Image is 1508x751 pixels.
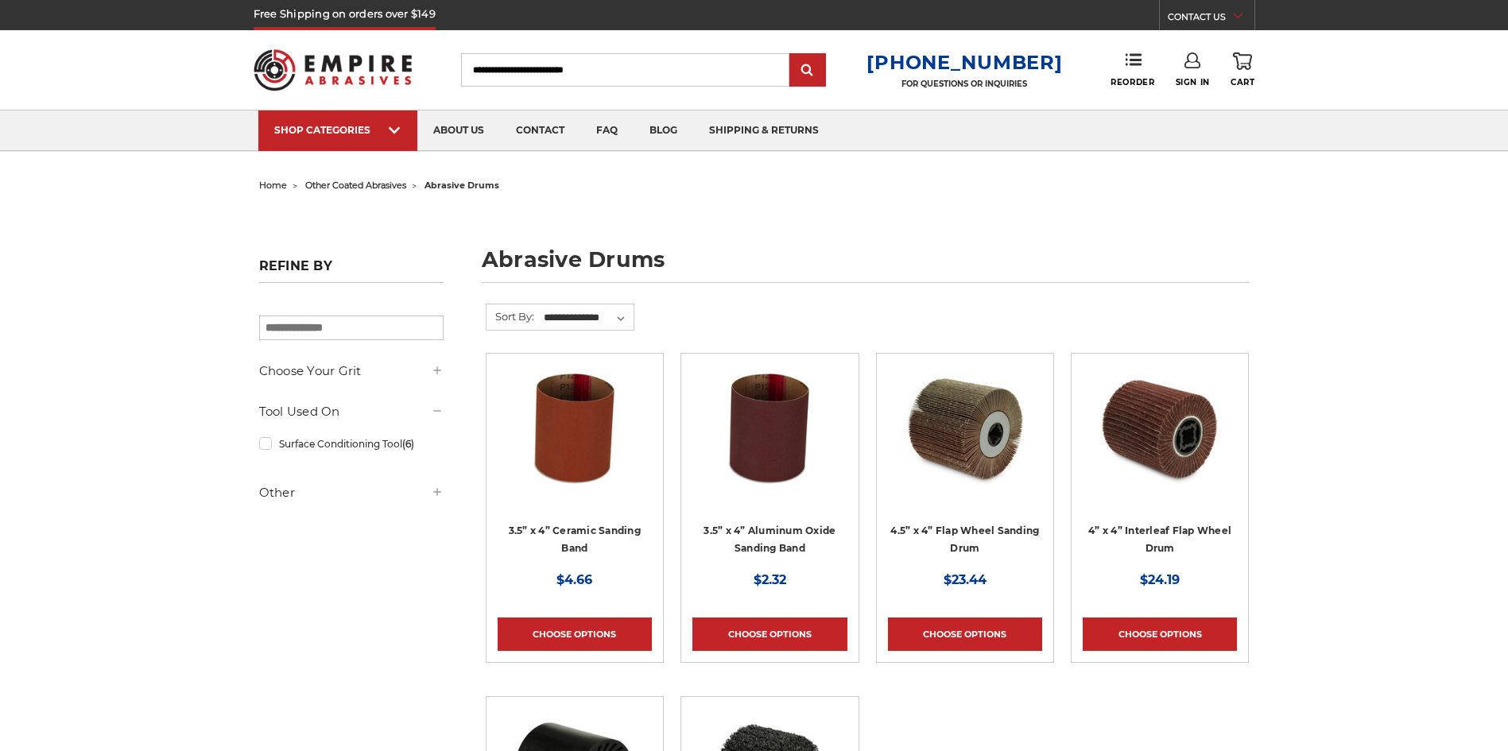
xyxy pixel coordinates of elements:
[259,258,444,283] h5: Refine by
[1083,365,1237,519] a: 4 inch interleaf flap wheel drum
[890,525,1039,555] a: 4.5” x 4” Flap Wheel Sanding Drum
[305,180,406,191] a: other coated abrasives
[1168,8,1254,30] a: CONTACT US
[259,430,444,458] a: Surface Conditioning Tool(6)
[866,79,1062,89] p: FOR QUESTIONS OR INQUIRIES
[634,110,693,151] a: blog
[417,110,500,151] a: about us
[1111,52,1154,87] a: Reorder
[498,365,652,519] a: 3.5x4 inch ceramic sanding band for expanding rubber drum
[402,438,414,450] span: (6)
[487,304,534,328] label: Sort By:
[693,110,835,151] a: shipping & returns
[580,110,634,151] a: faq
[1176,77,1210,87] span: Sign In
[704,525,835,555] a: 3.5” x 4” Aluminum Oxide Sanding Band
[901,365,1029,492] img: 4.5 inch x 4 inch flap wheel sanding drum
[541,306,634,330] select: Sort By:
[259,483,444,502] h5: Other
[1083,617,1237,651] a: Choose Options
[1231,77,1254,87] span: Cart
[1096,365,1223,492] img: 4 inch interleaf flap wheel drum
[706,365,833,492] img: 3.5x4 inch sanding band for expanding rubber drum
[1111,77,1154,87] span: Reorder
[1140,572,1180,587] span: $24.19
[1088,525,1231,555] a: 4” x 4” Interleaf Flap Wheel Drum
[888,617,1042,651] a: Choose Options
[511,365,638,492] img: 3.5x4 inch ceramic sanding band for expanding rubber drum
[500,110,580,151] a: contact
[509,525,641,555] a: 3.5” x 4” Ceramic Sanding Band
[888,365,1042,519] a: 4.5 inch x 4 inch flap wheel sanding drum
[274,124,401,136] div: SHOP CATEGORIES
[259,180,287,191] a: home
[692,365,847,519] a: 3.5x4 inch sanding band for expanding rubber drum
[944,572,987,587] span: $23.44
[424,180,499,191] span: abrasive drums
[556,572,592,587] span: $4.66
[754,572,786,587] span: $2.32
[792,55,824,87] input: Submit
[1231,52,1254,87] a: Cart
[254,39,413,101] img: Empire Abrasives
[866,51,1062,74] a: [PHONE_NUMBER]
[692,617,847,651] a: Choose Options
[498,617,652,651] a: Choose Options
[259,402,444,421] h5: Tool Used On
[259,362,444,381] h5: Choose Your Grit
[482,249,1250,283] h1: abrasive drums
